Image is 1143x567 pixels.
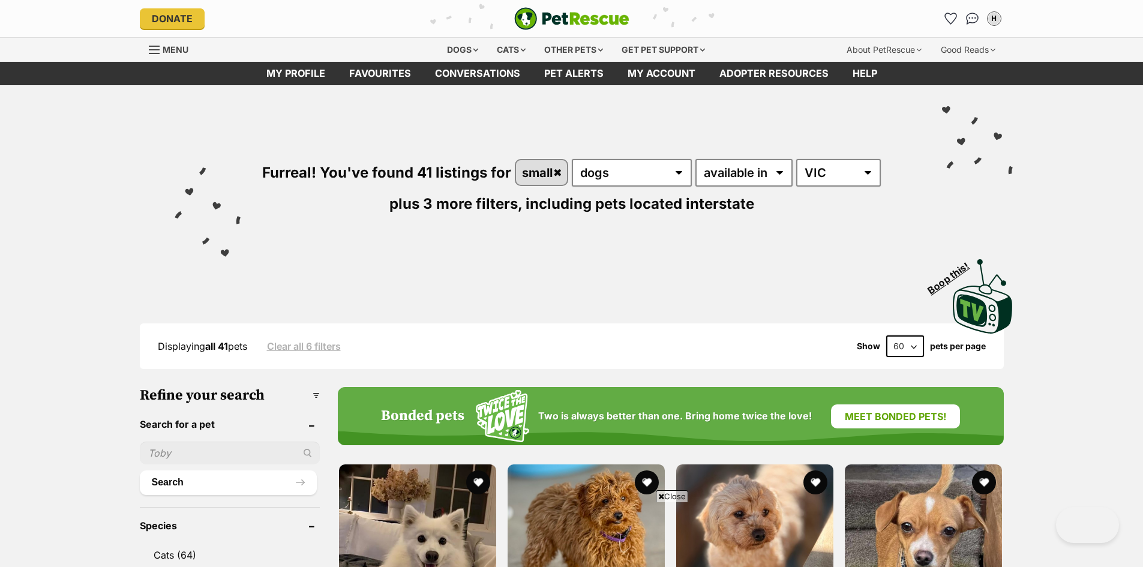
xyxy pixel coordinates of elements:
[963,9,982,28] a: Conversations
[267,341,341,352] a: Clear all 6 filters
[163,44,188,55] span: Menu
[973,470,997,494] button: favourite
[538,410,812,422] span: Two is always better than one. Bring home twice the love!
[337,62,423,85] a: Favourites
[140,387,320,404] h3: Refine your search
[439,38,487,62] div: Dogs
[988,13,1000,25] div: H
[953,248,1013,336] a: Boop this!
[966,13,979,25] img: chat-41dd97257d64d25036548639549fe6c8038ab92f7586957e7f3b1b290dea8141.svg
[423,62,532,85] a: conversations
[140,470,317,494] button: Search
[476,390,529,442] img: Squiggle
[536,38,611,62] div: Other pets
[613,38,713,62] div: Get pet support
[140,442,320,464] input: Toby
[205,340,228,352] strong: all 41
[262,164,511,181] span: Furreal! You've found 41 listings for
[932,38,1004,62] div: Good Reads
[516,160,567,185] a: small
[526,195,754,212] span: including pets located interstate
[831,404,960,428] a: Meet bonded pets!
[254,62,337,85] a: My profile
[389,195,522,212] span: plus 3 more filters,
[514,7,629,30] img: logo-e224e6f780fb5917bec1dbf3a21bbac754714ae5b6737aabdf751b685950b380.svg
[707,62,841,85] a: Adopter resources
[838,38,930,62] div: About PetRescue
[656,490,688,502] span: Close
[941,9,961,28] a: Favourites
[925,253,980,296] span: Boop this!
[941,9,1004,28] ul: Account quick links
[985,9,1004,28] button: My account
[488,38,534,62] div: Cats
[514,7,629,30] a: PetRescue
[158,340,247,352] span: Displaying pets
[635,470,659,494] button: favourite
[140,419,320,430] header: Search for a pet
[841,62,889,85] a: Help
[281,507,863,561] iframe: Advertisement
[381,408,464,425] h4: Bonded pets
[140,520,320,531] header: Species
[149,38,197,59] a: Menu
[1056,507,1119,543] iframe: Help Scout Beacon - Open
[466,470,490,494] button: favourite
[140,8,205,29] a: Donate
[532,62,616,85] a: Pet alerts
[857,341,880,351] span: Show
[803,470,827,494] button: favourite
[953,259,1013,334] img: PetRescue TV logo
[616,62,707,85] a: My account
[930,341,986,351] label: pets per page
